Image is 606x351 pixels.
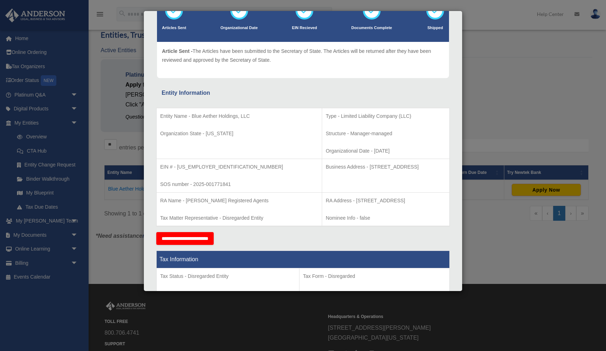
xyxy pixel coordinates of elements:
div: Entity Information [162,88,444,98]
p: Nominee Info - false [326,214,446,223]
p: Type - Limited Liability Company (LLC) [326,112,446,121]
p: Structure - Manager-managed [326,129,446,138]
p: SOS number - 2025-001771841 [160,180,318,189]
p: Entity Name - Blue Aether Holdings, LLC [160,112,318,121]
p: Documents Complete [351,24,392,32]
p: Year End Month - Calendar Year [160,289,296,298]
p: RA Address - [STREET_ADDRESS] [326,196,446,205]
span: Article Sent - [162,48,192,54]
p: Organizational Date - [DATE] [326,147,446,155]
p: Shipped [426,24,444,32]
p: RA Name - [PERSON_NAME] Registered Agents [160,196,318,205]
p: EIN # - [US_EMPLOYER_IDENTIFICATION_NUMBER] [160,163,318,171]
p: Business Address - [STREET_ADDRESS] [326,163,446,171]
p: Tax Matter Representative - Disregarded Entity [160,214,318,223]
td: Tax Period Type - Calendar Year [157,268,299,321]
p: EIN Recieved [292,24,317,32]
p: Articles Sent [162,24,186,32]
p: Organizational Date [220,24,258,32]
p: The Articles have been submitted to the Secretary of State. The Articles will be returned after t... [162,47,444,64]
p: Federal Return Due Date - [DATE] [303,289,446,298]
p: Tax Status - Disregarded Entity [160,272,296,281]
p: Tax Form - Disregarded [303,272,446,281]
p: Organization State - [US_STATE] [160,129,318,138]
th: Tax Information [157,251,450,268]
